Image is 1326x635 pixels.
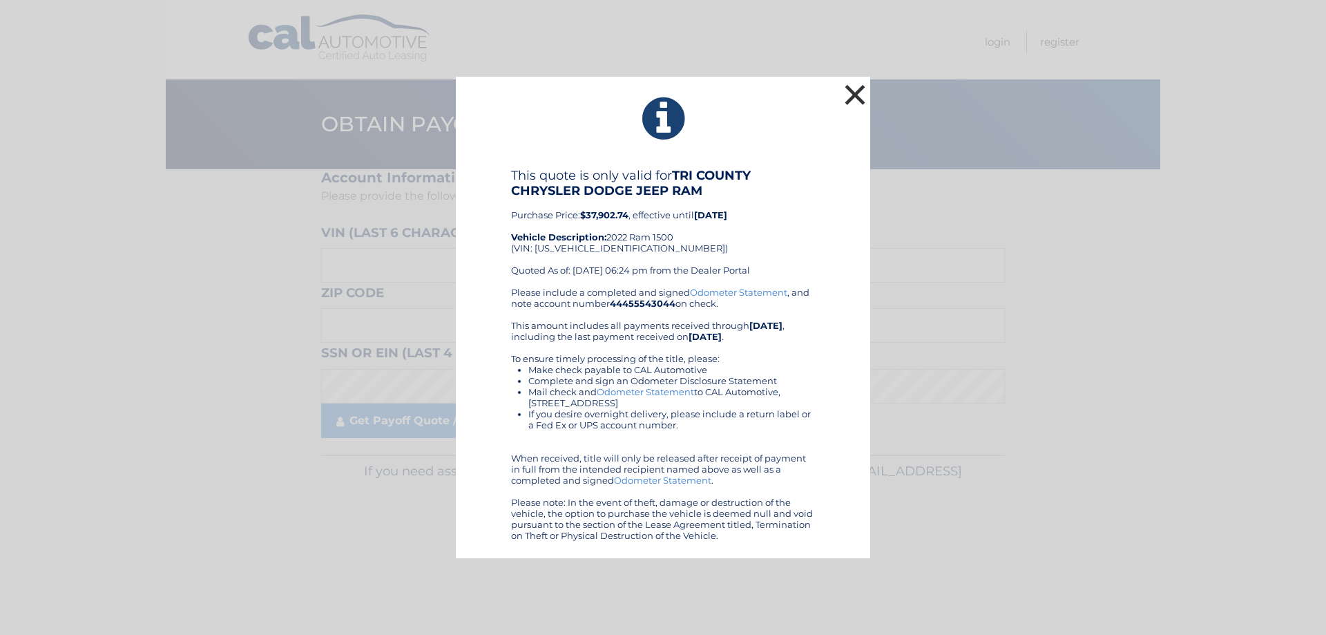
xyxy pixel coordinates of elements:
b: TRI COUNTY CHRYSLER DODGE JEEP RAM [511,168,751,198]
li: Complete and sign an Odometer Disclosure Statement [528,375,815,386]
b: $37,902.74 [580,209,628,220]
b: 44455543044 [610,298,675,309]
li: If you desire overnight delivery, please include a return label or a Fed Ex or UPS account number. [528,408,815,430]
li: Mail check and to CAL Automotive, [STREET_ADDRESS] [528,386,815,408]
b: [DATE] [689,331,722,342]
button: × [841,81,869,108]
div: Please include a completed and signed , and note account number on check. This amount includes al... [511,287,815,541]
h4: This quote is only valid for [511,168,815,198]
b: [DATE] [749,320,782,331]
div: Purchase Price: , effective until 2022 Ram 1500 (VIN: [US_VEHICLE_IDENTIFICATION_NUMBER]) Quoted ... [511,168,815,287]
strong: Vehicle Description: [511,231,606,243]
a: Odometer Statement [597,386,694,397]
li: Make check payable to CAL Automotive [528,364,815,375]
b: [DATE] [694,209,727,220]
a: Odometer Statement [614,475,711,486]
a: Odometer Statement [690,287,787,298]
